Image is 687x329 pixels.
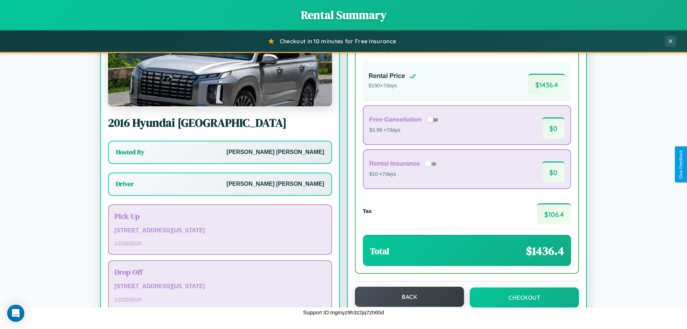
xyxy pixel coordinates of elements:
p: $ 190 × 7 days [369,81,416,91]
span: Checkout in 10 minutes for Free Insurance [280,38,396,45]
div: Give Feedback [678,150,683,179]
h4: Rental Price [369,72,405,80]
button: Checkout [470,287,579,308]
img: Hyundai Tucson [108,35,332,106]
p: [STREET_ADDRESS][US_STATE] [114,281,326,292]
h4: Tax [363,208,372,214]
h4: Rental Insurance [369,160,420,168]
p: Support ID: mgmyz9h3z2jq7zh65d [303,308,384,317]
p: [STREET_ADDRESS][US_STATE] [114,226,326,236]
div: Open Intercom Messenger [7,305,24,322]
p: [PERSON_NAME] [PERSON_NAME] [226,179,324,189]
p: $3.99 × 7 days [369,126,440,135]
p: $10 × 7 days [369,170,439,179]
h3: Driver [116,180,134,188]
span: $ 0 [542,161,565,183]
h4: Free Cancellation [369,116,422,124]
h3: Hosted By [116,148,144,156]
h3: Total [370,245,389,257]
p: [PERSON_NAME] [PERSON_NAME] [226,147,324,158]
span: $ 1436.4 [526,243,564,259]
button: Back [355,287,464,307]
span: $ 1436.4 [528,74,565,95]
h1: Rental Summary [7,7,680,23]
span: $ 106.4 [537,203,571,224]
p: 12 / 22 / 2025 [114,295,326,304]
h3: Pick Up [114,211,326,221]
h3: Drop Off [114,267,326,277]
p: 12 / 15 / 2025 [114,238,326,248]
span: $ 0 [542,117,565,139]
h2: 2016 Hyundai [GEOGRAPHIC_DATA] [108,115,332,131]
